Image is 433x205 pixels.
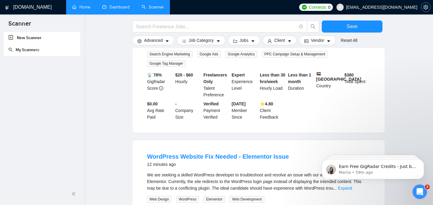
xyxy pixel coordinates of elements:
[259,101,287,120] div: Client Feedback
[144,37,163,44] span: Advanced
[147,51,192,57] span: Search Engine Marketing
[260,73,285,84] b: Less than 30 hrs/week
[344,73,354,77] b: $ 380
[202,101,231,120] div: Payment Verified
[204,73,227,84] b: Freelancers Only
[4,32,80,44] li: New Scanner
[230,72,259,98] div: Experience Level
[313,147,433,189] iframe: Intercom notifications message
[230,101,259,120] div: Member Since
[177,36,225,45] button: barsJob Categorycaret-down
[299,25,303,29] span: info-circle
[147,172,370,191] div: We are seeking a skilled WordPress developer to troubleshoot and resolve an issue with our websit...
[259,72,287,98] div: Hourly Load
[5,3,9,12] img: logo
[317,72,321,76] img: 🇦🇪
[4,19,36,32] span: Scanner
[142,5,164,10] a: searchScanner
[228,36,260,45] button: folderJobscaret-down
[137,39,142,43] span: setting
[302,5,307,10] img: upwork-logo.png
[311,37,324,44] span: Vendor
[421,5,431,10] a: setting
[299,36,336,45] button: idcardVendorcaret-down
[260,101,273,106] b: ⭐️ 4.80
[274,37,285,44] span: Client
[174,72,202,98] div: Hourly
[304,39,309,43] span: idcard
[159,86,163,90] span: info-circle
[287,72,315,98] div: Duration
[240,37,249,44] span: Jobs
[204,101,219,106] b: Verified
[230,196,264,203] span: Web Development
[338,5,342,9] span: user
[147,73,162,77] b: 📡 78%
[322,20,382,33] button: Save
[147,153,289,160] a: WordPress Website Fix Needed - Elementor Issue
[4,44,80,56] li: My Scanners
[233,39,237,43] span: folder
[72,5,90,10] a: homeHome
[147,161,289,168] div: 12 minutes ago
[189,37,213,44] span: Job Category
[136,23,296,30] input: Search Freelance Jobs...
[307,20,319,33] button: search
[232,101,245,106] b: [DATE]
[147,101,158,106] b: $0.00
[197,51,221,57] span: Google Ads
[176,196,199,203] span: WordPress
[8,32,75,44] a: New Scanner
[315,72,343,98] div: Country
[421,2,431,12] button: setting
[182,39,186,43] span: bars
[328,4,330,11] span: 0
[288,73,311,84] b: Less than 1 month
[132,36,174,45] button: settingAdvancedcaret-down
[146,101,174,120] div: Avg Rate Paid
[343,72,371,98] div: Total Spent
[146,72,174,98] div: GigRadar Score
[174,101,202,120] div: Company Size
[425,185,430,189] span: 3
[307,24,319,29] span: search
[232,73,245,77] b: Expert
[102,5,130,10] a: dashboardDashboard
[287,39,292,43] span: caret-down
[413,185,427,199] iframe: Intercom live chat
[147,196,171,203] span: Web Design
[251,39,255,43] span: caret-down
[327,39,331,43] span: caret-down
[72,191,78,197] span: double-left
[204,196,225,203] span: Elementor
[216,39,220,43] span: caret-down
[175,101,177,106] b: -
[226,51,257,57] span: Google Analytics
[347,23,358,30] span: Save
[262,51,327,57] span: PPC Campaign Setup & Management
[309,4,327,11] span: Connects:
[165,39,169,43] span: caret-down
[268,39,272,43] span: user
[316,72,361,82] b: [GEOGRAPHIC_DATA]
[263,36,297,45] button: userClientcaret-down
[175,73,193,77] b: $20 - $60
[147,60,186,67] span: Google Tag Manager
[147,172,361,191] span: We are seeking a skilled WordPress developer to troubleshoot and resolve an issue with our websit...
[341,37,357,44] a: Reset All
[202,72,231,98] div: Talent Preference
[8,47,39,52] a: searchMy Scanners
